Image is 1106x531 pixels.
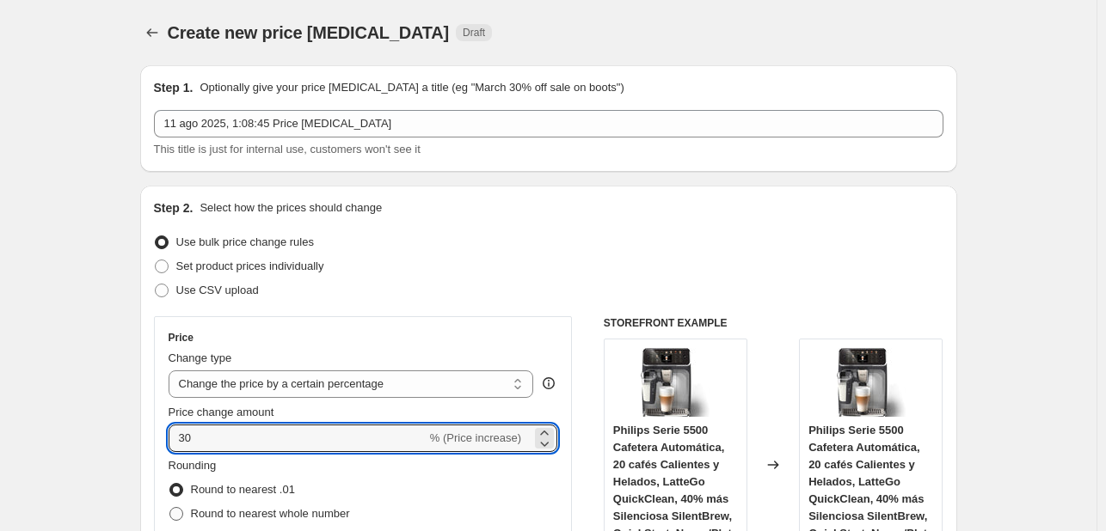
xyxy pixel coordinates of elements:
h2: Step 2. [154,199,194,217]
button: Price change jobs [140,21,164,45]
p: Optionally give your price [MEDICAL_DATA] a title (eg "March 30% off sale on boots") [200,79,624,96]
input: 30% off holiday sale [154,110,943,137]
span: Use CSV upload [176,284,259,296]
span: Round to nearest .01 [191,483,295,496]
span: Change type [169,351,232,364]
span: Use bulk price change rules [176,235,314,248]
span: Create new price [MEDICAL_DATA] [168,23,450,42]
h3: Price [169,331,194,345]
input: -15 [169,424,427,452]
span: % (Price increase) [430,431,521,444]
span: This title is just for internal use, customers won't see it [154,143,421,156]
span: Draft [463,26,485,40]
p: Select how the prices should change [200,199,382,217]
img: 51dsnuCAWGL._AC_SL1080_80x.jpg [641,348,710,417]
span: Price change amount [169,406,274,418]
img: 51dsnuCAWGL._AC_SL1080_80x.jpg [837,348,906,417]
span: Round to nearest whole number [191,507,350,520]
div: help [540,375,557,392]
h2: Step 1. [154,79,194,96]
span: Rounding [169,459,217,472]
span: Set product prices individually [176,259,324,272]
h6: STOREFRONT EXAMPLE [604,316,943,330]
